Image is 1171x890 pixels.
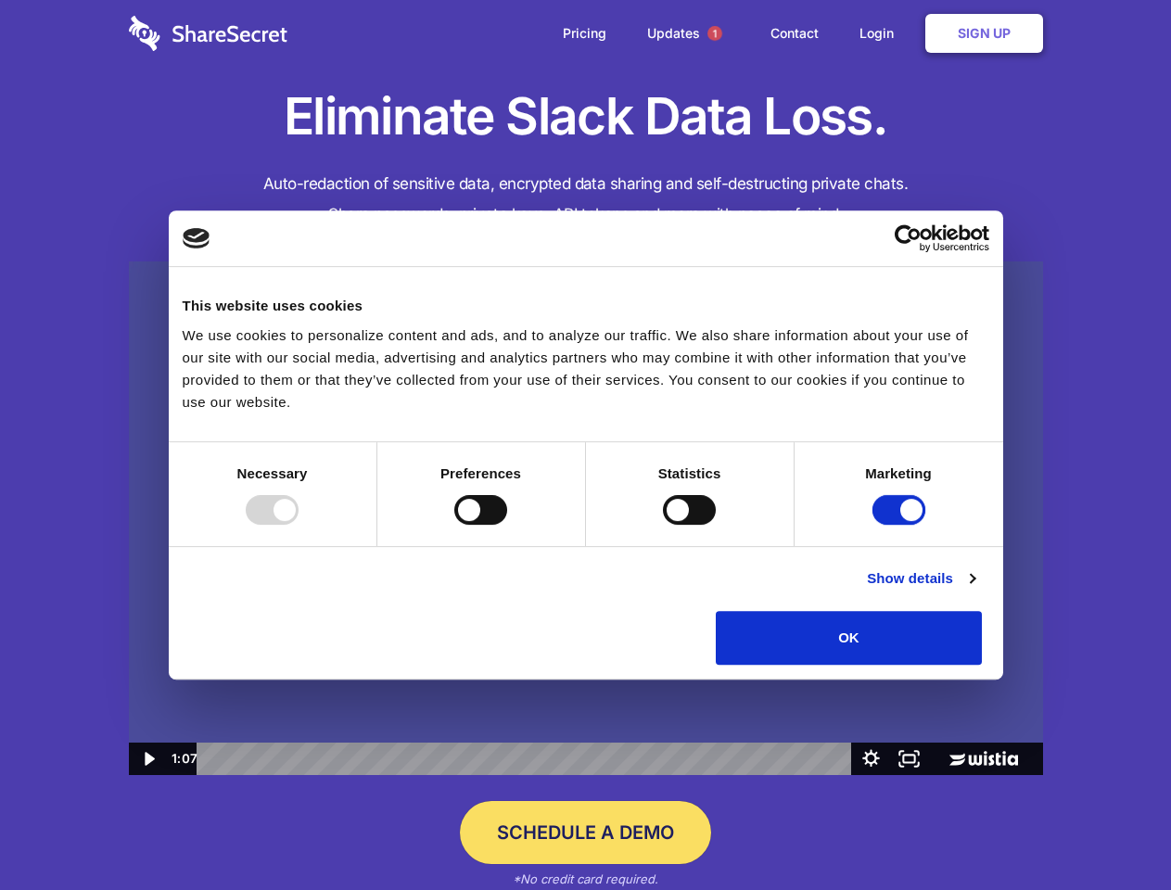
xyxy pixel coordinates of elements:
[1078,797,1149,868] iframe: Drift Widget Chat Controller
[129,261,1043,776] img: Sharesecret
[183,324,989,413] div: We use cookies to personalize content and ads, and to analyze our traffic. We also share informat...
[827,224,989,252] a: Usercentrics Cookiebot - opens in a new window
[925,14,1043,53] a: Sign Up
[865,465,932,481] strong: Marketing
[211,743,843,775] div: Playbar
[852,743,890,775] button: Show settings menu
[513,871,658,886] em: *No credit card required.
[183,295,989,317] div: This website uses cookies
[129,743,167,775] button: Play Video
[752,5,837,62] a: Contact
[129,83,1043,150] h1: Eliminate Slack Data Loss.
[129,16,287,51] img: logo-wordmark-white-trans-d4663122ce5f474addd5e946df7df03e33cb6a1c49d2221995e7729f52c070b2.svg
[841,5,922,62] a: Login
[544,5,625,62] a: Pricing
[928,743,1042,775] a: Wistia Logo -- Learn More
[658,465,721,481] strong: Statistics
[716,611,982,665] button: OK
[237,465,308,481] strong: Necessary
[460,801,711,864] a: Schedule a Demo
[129,169,1043,230] h4: Auto-redaction of sensitive data, encrypted data sharing and self-destructing private chats. Shar...
[183,228,210,248] img: logo
[440,465,521,481] strong: Preferences
[890,743,928,775] button: Fullscreen
[867,567,974,590] a: Show details
[707,26,722,41] span: 1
